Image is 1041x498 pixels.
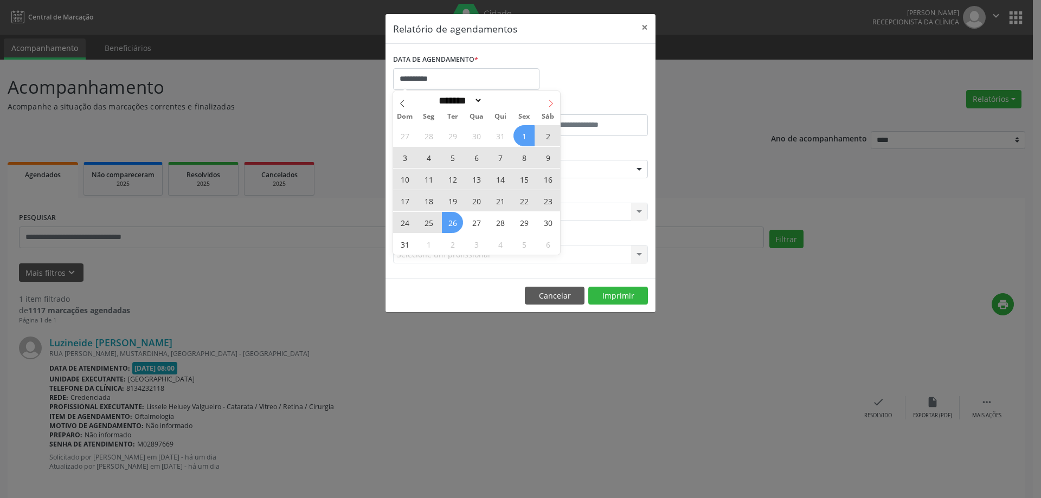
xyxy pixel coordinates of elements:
[588,287,648,305] button: Imprimir
[442,125,463,146] span: Julho 29, 2025
[483,95,518,106] input: Year
[466,125,487,146] span: Julho 30, 2025
[394,212,415,233] span: Agosto 24, 2025
[466,147,487,168] span: Agosto 6, 2025
[537,190,558,211] span: Agosto 23, 2025
[441,113,465,120] span: Ter
[442,147,463,168] span: Agosto 5, 2025
[393,113,417,120] span: Dom
[537,147,558,168] span: Agosto 9, 2025
[490,212,511,233] span: Agosto 28, 2025
[513,212,535,233] span: Agosto 29, 2025
[537,169,558,190] span: Agosto 16, 2025
[490,234,511,255] span: Setembro 4, 2025
[490,190,511,211] span: Agosto 21, 2025
[537,125,558,146] span: Agosto 2, 2025
[394,234,415,255] span: Agosto 31, 2025
[442,169,463,190] span: Agosto 12, 2025
[490,125,511,146] span: Julho 31, 2025
[537,212,558,233] span: Agosto 30, 2025
[394,190,415,211] span: Agosto 17, 2025
[394,169,415,190] span: Agosto 10, 2025
[536,113,560,120] span: Sáb
[513,125,535,146] span: Agosto 1, 2025
[393,22,517,36] h5: Relatório de agendamentos
[394,125,415,146] span: Julho 27, 2025
[513,234,535,255] span: Setembro 5, 2025
[442,234,463,255] span: Setembro 2, 2025
[512,113,536,120] span: Sex
[525,287,584,305] button: Cancelar
[418,125,439,146] span: Julho 28, 2025
[418,190,439,211] span: Agosto 18, 2025
[466,234,487,255] span: Setembro 3, 2025
[513,147,535,168] span: Agosto 8, 2025
[466,190,487,211] span: Agosto 20, 2025
[523,98,648,114] label: ATÉ
[513,190,535,211] span: Agosto 22, 2025
[418,169,439,190] span: Agosto 11, 2025
[418,234,439,255] span: Setembro 1, 2025
[466,169,487,190] span: Agosto 13, 2025
[634,14,656,41] button: Close
[442,212,463,233] span: Agosto 26, 2025
[435,95,483,106] select: Month
[418,147,439,168] span: Agosto 4, 2025
[490,147,511,168] span: Agosto 7, 2025
[394,147,415,168] span: Agosto 3, 2025
[489,113,512,120] span: Qui
[490,169,511,190] span: Agosto 14, 2025
[466,212,487,233] span: Agosto 27, 2025
[465,113,489,120] span: Qua
[537,234,558,255] span: Setembro 6, 2025
[417,113,441,120] span: Seg
[442,190,463,211] span: Agosto 19, 2025
[393,51,478,68] label: DATA DE AGENDAMENTO
[418,212,439,233] span: Agosto 25, 2025
[513,169,535,190] span: Agosto 15, 2025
